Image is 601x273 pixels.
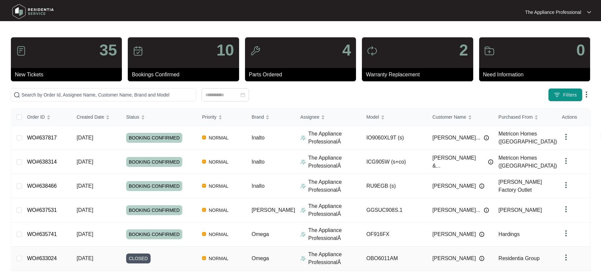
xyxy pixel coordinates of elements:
img: Info icon [484,135,489,140]
span: [PERSON_NAME] [252,207,295,213]
td: GGSUC908S.1 [361,198,427,222]
img: Info icon [479,232,484,237]
span: [DATE] [77,159,93,165]
span: Metricon Homes ([GEOGRAPHIC_DATA]) [499,131,557,144]
span: Order ID [27,113,45,121]
img: Assigner Icon [300,159,306,165]
span: Metricon Homes ([GEOGRAPHIC_DATA]) [499,155,557,169]
span: [PERSON_NAME]... [433,206,480,214]
img: Vercel Logo [202,208,206,212]
img: Vercel Logo [202,136,206,139]
span: BOOKING CONFIRMED [126,205,182,215]
span: BOOKING CONFIRMED [126,133,182,143]
a: WO#635741 [27,231,57,237]
p: 0 [576,42,585,58]
th: Order ID [22,108,71,126]
th: Status [121,108,197,126]
span: Residentia Group [499,255,540,261]
td: ICG905W (s+co) [361,150,427,174]
span: [PERSON_NAME] [499,207,542,213]
a: WO#638314 [27,159,57,165]
span: [DATE] [77,231,93,237]
p: The Appliance Professional [525,9,581,16]
a: WO#637817 [27,135,57,140]
span: Inalto [252,159,265,165]
img: search-icon [14,92,20,98]
img: Vercel Logo [202,184,206,188]
p: Parts Ordered [249,71,356,79]
img: filter icon [554,92,560,98]
img: Info icon [479,256,484,261]
td: RU9EGB (s) [361,174,427,198]
img: dropdown arrow [562,253,570,261]
th: Assignee [295,108,361,126]
td: IO9060XL9T (s) [361,126,427,150]
img: Assigner Icon [300,232,306,237]
img: dropdown arrow [562,229,570,237]
th: Priority [197,108,246,126]
span: Customer Name [433,113,466,121]
th: Purchased From [493,108,559,126]
img: dropdown arrow [562,205,570,213]
span: [PERSON_NAME]... [433,134,480,142]
span: [PERSON_NAME] [433,254,476,262]
a: WO#638466 [27,183,57,189]
img: icon [484,46,495,56]
p: The Appliance ProfessionalÂ [308,154,361,170]
img: icon [16,46,26,56]
img: icon [133,46,143,56]
p: New Tickets [15,71,122,79]
input: Search by Order Id, Assignee Name, Customer Name, Brand and Model [21,91,193,98]
span: NORMAL [206,254,231,262]
img: icon [250,46,261,56]
img: Assigner Icon [300,183,306,189]
span: BOOKING CONFIRMED [126,157,182,167]
a: WO#633024 [27,255,57,261]
p: The Appliance ProfessionalÂ [308,130,361,146]
img: dropdown arrow [562,133,570,141]
img: Vercel Logo [202,160,206,164]
img: dropdown arrow [562,181,570,189]
p: 2 [459,42,468,58]
img: Assigner Icon [300,256,306,261]
img: Assigner Icon [300,208,306,213]
p: The Appliance ProfessionalÂ [308,226,361,242]
th: Customer Name [427,108,493,126]
span: Inalto [252,183,265,189]
a: WO#637531 [27,207,57,213]
span: [DATE] [77,207,93,213]
span: [PERSON_NAME] [433,230,476,238]
p: The Appliance ProfessionalÂ [308,202,361,218]
span: [PERSON_NAME] &... [433,154,485,170]
span: Omega [252,231,269,237]
span: BOOKING CONFIRMED [126,229,182,239]
img: Assigner Icon [300,135,306,140]
img: Vercel Logo [202,232,206,236]
span: Brand [252,113,264,121]
th: Created Date [71,108,121,126]
span: Status [126,113,139,121]
p: 35 [99,42,117,58]
span: [PERSON_NAME] Factory Outlet [499,179,542,193]
th: Model [361,108,427,126]
span: NORMAL [206,206,231,214]
p: The Appliance ProfessionalÂ [308,178,361,194]
p: Bookings Confirmed [132,71,239,79]
span: NORMAL [206,230,231,238]
img: Info icon [479,183,484,189]
span: Filters [563,92,577,98]
img: dropdown arrow [587,11,591,14]
img: Info icon [484,208,489,213]
img: Vercel Logo [202,256,206,260]
span: Priority [202,113,217,121]
span: [DATE] [77,255,93,261]
p: Need Information [483,71,590,79]
img: dropdown arrow [583,91,590,98]
span: Created Date [77,113,104,121]
span: [PERSON_NAME] [433,182,476,190]
th: Brand [246,108,295,126]
p: Warranty Replacement [366,71,473,79]
span: Omega [252,255,269,261]
img: residentia service logo [10,2,56,21]
img: Info icon [488,159,493,165]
